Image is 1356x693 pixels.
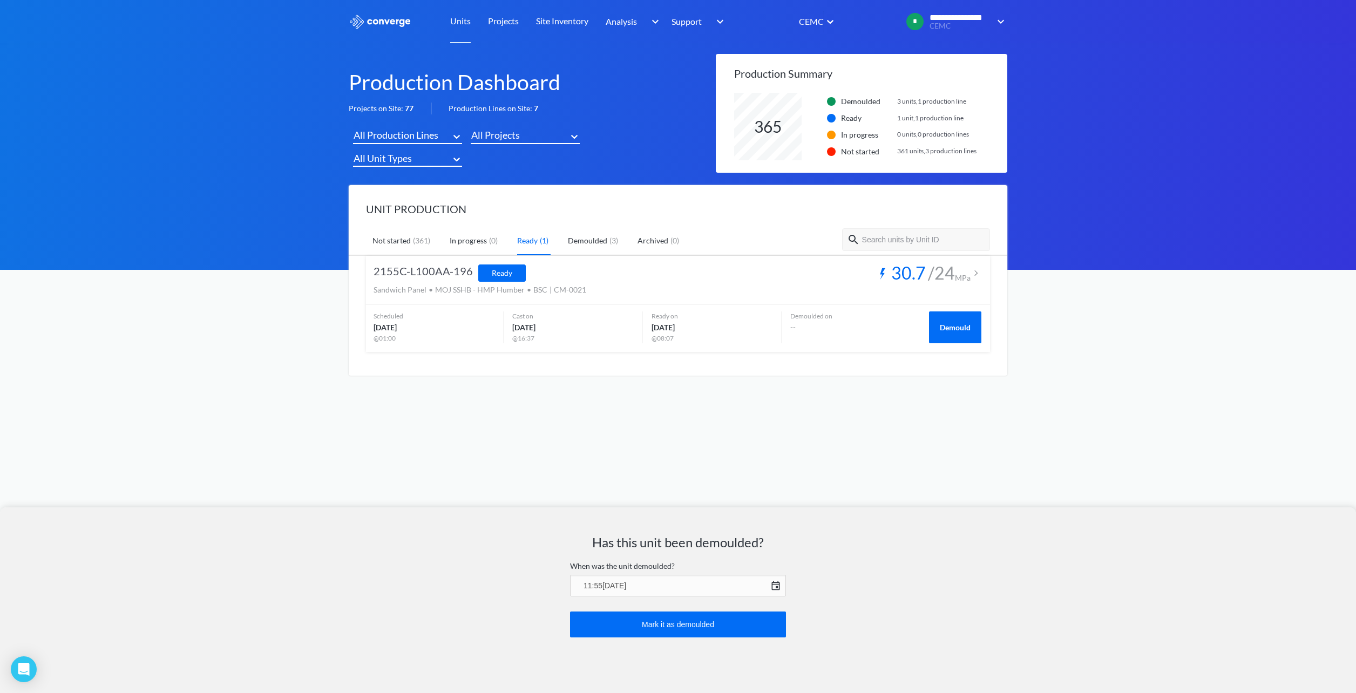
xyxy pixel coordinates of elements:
[11,656,37,682] div: Open Intercom Messenger
[349,15,411,29] img: logo_ewhite.svg
[709,15,727,28] img: downArrow.svg
[798,15,824,28] div: CEMC
[930,22,990,30] span: CEMC
[672,15,702,28] span: Support
[990,15,1007,28] img: downArrow.svg
[570,560,786,573] label: When was the unit demoulded?
[606,15,637,28] span: Analysis
[592,534,764,551] h1: Has this unit been demoulded?
[570,612,786,637] button: Mark it as demoulded
[645,15,662,28] img: downArrow.svg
